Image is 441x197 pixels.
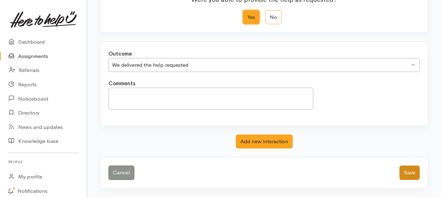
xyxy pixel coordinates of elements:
label: Outcome [109,50,132,58]
label: Comments [109,80,135,88]
a: Cancel [109,166,134,180]
button: Save [399,166,420,180]
button: Add new interaction [236,134,293,149]
label: Yes [243,10,260,24]
label: No [265,10,282,24]
div: We delivered the help requested [112,61,410,69]
h6: Profile [8,157,79,167]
